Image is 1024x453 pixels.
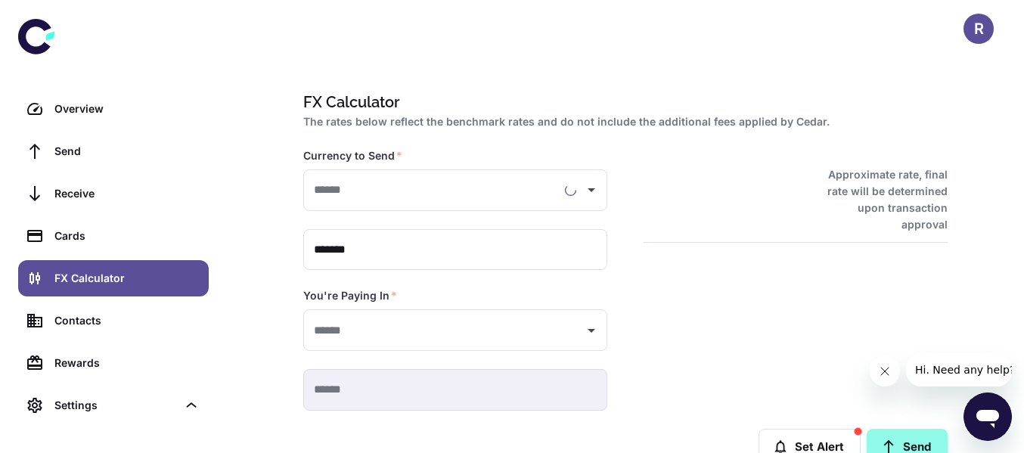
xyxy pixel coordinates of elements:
iframe: Message from company [906,353,1012,386]
a: Cards [18,218,209,254]
div: Settings [18,387,209,424]
a: Rewards [18,345,209,381]
div: FX Calculator [54,270,200,287]
a: FX Calculator [18,260,209,296]
iframe: Button to launch messaging window [963,392,1012,441]
button: R [963,14,994,44]
h6: Approximate rate, final rate will be determined upon transaction approval [811,166,948,233]
h1: FX Calculator [303,91,942,113]
div: Overview [54,101,200,117]
a: Contacts [18,303,209,339]
div: Cards [54,228,200,244]
a: Send [18,133,209,169]
a: Receive [18,175,209,212]
iframe: Close message [870,356,900,386]
div: Rewards [54,355,200,371]
span: Hi. Need any help? [9,11,109,23]
button: Open [581,179,602,200]
button: Open [581,320,602,341]
div: Send [54,143,200,160]
div: Contacts [54,312,200,329]
a: Overview [18,91,209,127]
div: Settings [54,397,177,414]
label: You're Paying In [303,288,397,303]
div: Receive [54,185,200,202]
label: Currency to Send [303,148,402,163]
